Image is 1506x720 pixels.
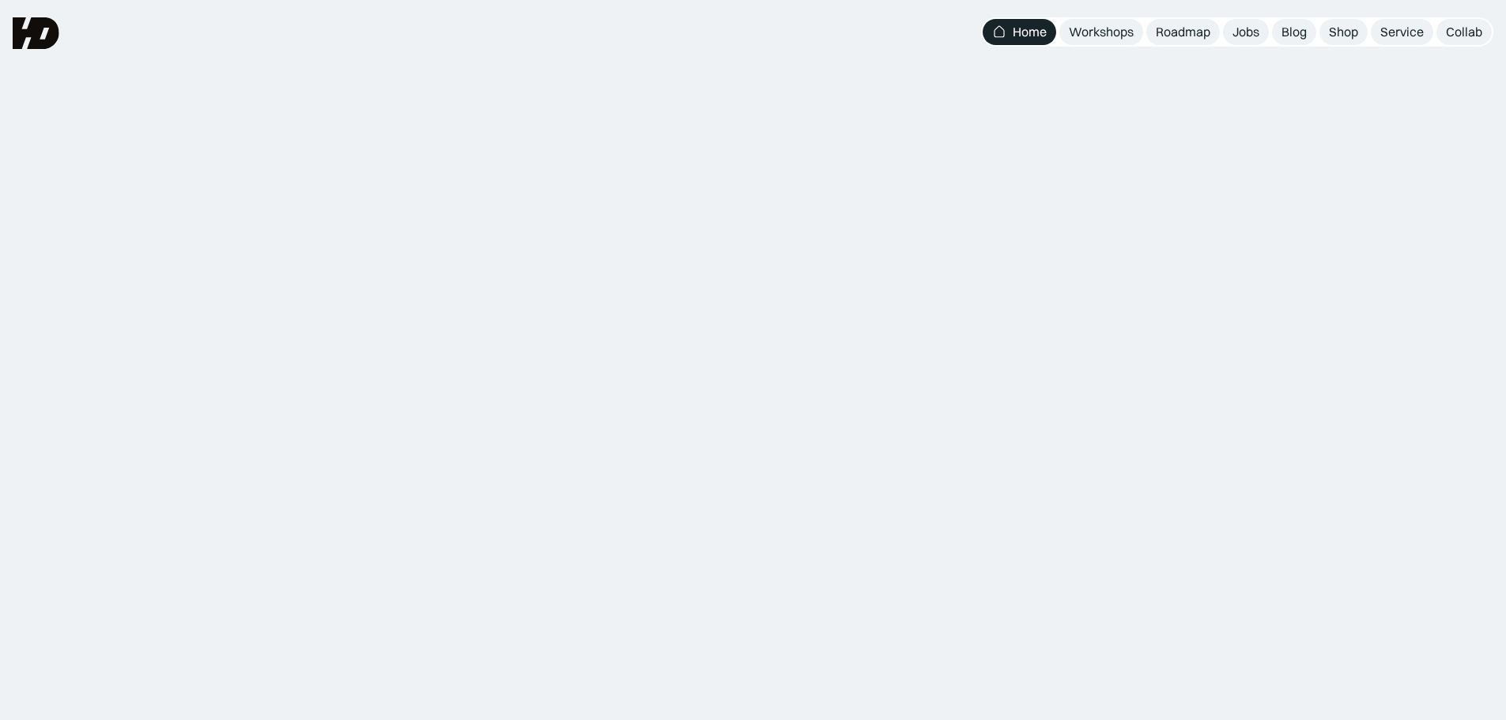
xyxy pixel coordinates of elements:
[983,19,1056,45] a: Home
[1319,19,1368,45] a: Shop
[1446,24,1482,40] div: Collab
[1272,19,1316,45] a: Blog
[1156,24,1210,40] div: Roadmap
[1059,19,1143,45] a: Workshops
[1146,19,1220,45] a: Roadmap
[1329,24,1358,40] div: Shop
[1013,24,1047,40] div: Home
[1380,24,1424,40] div: Service
[1436,19,1492,45] a: Collab
[1371,19,1433,45] a: Service
[1223,19,1269,45] a: Jobs
[1069,24,1134,40] div: Workshops
[1232,24,1259,40] div: Jobs
[1281,24,1307,40] div: Blog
